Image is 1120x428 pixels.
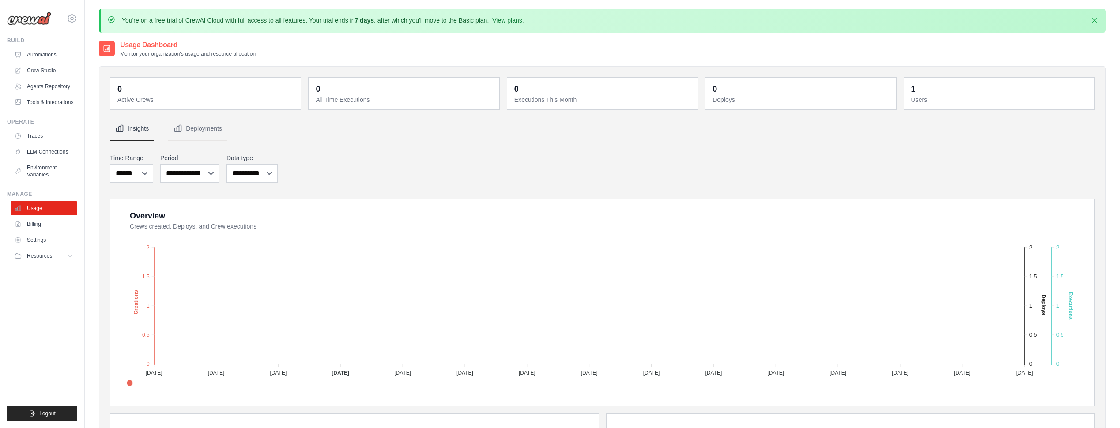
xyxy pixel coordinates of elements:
a: Settings [11,233,77,247]
tspan: 1 [1029,303,1033,309]
button: Resources [11,249,77,263]
tspan: [DATE] [332,370,349,376]
tspan: [DATE] [705,370,722,376]
a: View plans [492,17,522,24]
tspan: [DATE] [581,370,598,376]
a: Tools & Integrations [11,95,77,109]
img: Logo [7,12,51,25]
div: 0 [514,83,519,95]
div: Manage [7,191,77,198]
a: Crew Studio [11,64,77,78]
a: Agents Repository [11,79,77,94]
a: Billing [11,217,77,231]
tspan: [DATE] [1016,370,1033,376]
p: Monitor your organization's usage and resource allocation [120,50,256,57]
tspan: 1.5 [142,274,150,280]
span: Resources [27,252,52,259]
tspan: 0 [147,361,150,367]
tspan: [DATE] [270,370,287,376]
span: Logout [39,410,56,417]
button: Logout [7,406,77,421]
dt: Crews created, Deploys, and Crew executions [130,222,1084,231]
tspan: [DATE] [767,370,784,376]
tspan: 0 [1029,361,1033,367]
div: Overview [130,210,165,222]
div: 0 [316,83,320,95]
div: 0 [713,83,717,95]
dt: Executions This Month [514,95,692,104]
dt: All Time Executions [316,95,494,104]
tspan: [DATE] [519,370,535,376]
div: Operate [7,118,77,125]
tspan: [DATE] [146,370,162,376]
button: Deployments [168,117,227,141]
a: Automations [11,48,77,62]
label: Period [160,154,219,162]
tspan: 0 [1056,361,1060,367]
a: Usage [11,201,77,215]
nav: Tabs [110,117,1095,141]
tspan: [DATE] [208,370,225,376]
tspan: [DATE] [830,370,846,376]
text: Deploys [1041,294,1047,315]
tspan: 1.5 [1029,274,1037,280]
button: Insights [110,117,154,141]
dt: Deploys [713,95,890,104]
a: LLM Connections [11,145,77,159]
strong: 7 days [354,17,374,24]
label: Data type [226,154,278,162]
text: Creations [133,290,139,315]
tspan: 2 [147,244,150,251]
a: Traces [11,129,77,143]
text: Executions [1067,292,1074,320]
tspan: 1 [1056,303,1060,309]
tspan: 1.5 [1056,274,1064,280]
tspan: [DATE] [954,370,971,376]
a: Environment Variables [11,161,77,182]
tspan: 0.5 [1056,332,1064,338]
label: Time Range [110,154,153,162]
dt: Active Crews [117,95,295,104]
div: 1 [911,83,916,95]
tspan: 0.5 [1029,332,1037,338]
tspan: 0.5 [142,332,150,338]
tspan: [DATE] [456,370,473,376]
div: Build [7,37,77,44]
tspan: 2 [1056,244,1060,251]
tspan: [DATE] [643,370,660,376]
tspan: 1 [147,303,150,309]
tspan: [DATE] [892,370,909,376]
tspan: 2 [1029,244,1033,251]
div: 0 [117,83,122,95]
dt: Users [911,95,1089,104]
tspan: [DATE] [394,370,411,376]
p: You're on a free trial of CrewAI Cloud with full access to all features. Your trial ends in , aft... [122,16,524,25]
h2: Usage Dashboard [120,40,256,50]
